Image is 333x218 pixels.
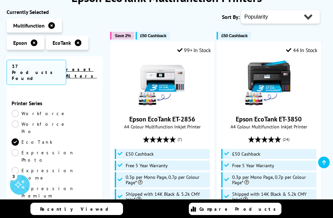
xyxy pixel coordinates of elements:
[12,110,66,117] a: Workforce
[40,206,115,212] span: Recently Viewed
[53,39,71,46] span: EcoTank
[12,120,66,135] a: Workforce Pro
[244,103,294,109] a: Epson EcoTank ET-3850
[129,115,195,123] a: Epson EcoTank ET-2856
[189,203,281,215] a: Compare Products
[12,185,74,199] a: Expression Premium
[217,32,251,39] button: £50 Cashback
[114,123,211,130] span: A4 Colour Multifunction Inkjet Printer
[232,191,314,202] span: Shipped with 14K Black & 5.2k CMY Inks*
[126,175,208,185] span: 0.3p per Mono Page, 0.7p per Colour Page*
[236,115,302,123] a: Epson EcoTank ET-3850
[232,175,314,185] span: 0.3p per Mono Page, 0.7p per Colour Page*
[66,66,97,79] a: reset filters
[232,163,274,168] span: Free 5 Year Warranty
[126,163,168,168] span: Free 5 Year Warranty
[283,133,289,146] span: (24)
[221,33,247,38] span: £50 Cashback
[7,9,103,15] div: Currently Selected
[244,58,294,108] img: Epson EcoTank ET-3850
[7,60,66,85] span: 37 Products Found
[13,22,45,29] span: Multifunction
[126,151,154,157] span: £50 Cashback
[12,149,74,164] a: Expression Photo
[13,39,27,46] span: Epson
[222,14,240,20] span: Sort By:
[177,47,211,53] div: 99+ In Stock
[220,123,317,130] span: A4 Colour Multifunction Inkjet Printer
[136,32,170,39] button: £50 Cashback
[286,47,317,53] div: 44 In Stock
[140,33,166,38] span: £50 Cashback
[12,100,98,107] span: Printer Series
[232,151,260,157] span: £50 Cashback
[10,173,17,180] div: 3
[138,58,187,108] img: Epson EcoTank ET-2856
[199,206,279,212] span: Compare Products
[110,32,134,39] button: Save 2%
[138,103,187,109] a: Epson EcoTank ET-2856
[178,133,182,146] span: (7)
[12,167,74,182] a: Expression Home
[115,33,131,38] span: Save 2%
[126,191,208,202] span: Shipped with 14K Black & 5.2k CMY Inks*
[12,138,55,146] a: EcoTank
[30,203,123,215] a: Recently Viewed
